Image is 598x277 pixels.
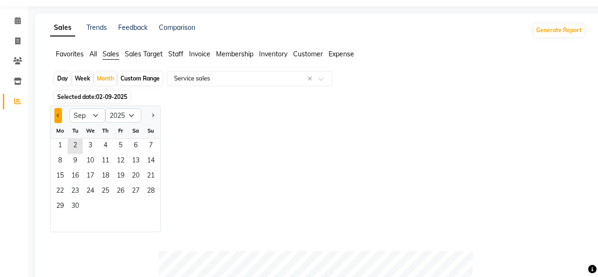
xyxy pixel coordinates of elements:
[52,169,68,184] span: 15
[118,72,162,85] div: Custom Range
[55,91,130,103] span: Selected date:
[113,139,128,154] span: 5
[83,154,98,169] span: 10
[68,139,83,154] span: 2
[69,108,105,123] select: Select month
[98,123,113,138] div: Th
[259,50,287,58] span: Inventory
[143,169,158,184] div: Sunday, September 21, 2025
[534,24,584,37] button: Generate Report
[68,199,83,214] div: Tuesday, September 30, 2025
[68,184,83,199] div: Tuesday, September 23, 2025
[216,50,253,58] span: Membership
[83,184,98,199] span: 24
[98,154,113,169] span: 11
[113,154,128,169] div: Friday, September 12, 2025
[98,139,113,154] span: 4
[125,50,163,58] span: Sales Target
[113,154,128,169] span: 12
[52,154,68,169] div: Monday, September 8, 2025
[159,23,195,32] a: Comparison
[143,139,158,154] div: Sunday, September 7, 2025
[128,154,143,169] div: Saturday, September 13, 2025
[52,169,68,184] div: Monday, September 15, 2025
[68,123,83,138] div: Tu
[68,154,83,169] span: 9
[105,108,141,123] select: Select year
[98,169,113,184] div: Thursday, September 18, 2025
[52,139,68,154] span: 1
[128,123,143,138] div: Sa
[143,154,158,169] div: Sunday, September 14, 2025
[128,139,143,154] span: 6
[95,72,116,85] div: Month
[98,184,113,199] div: Thursday, September 25, 2025
[52,199,68,214] span: 29
[52,154,68,169] span: 8
[68,199,83,214] span: 30
[189,50,210,58] span: Invoice
[68,154,83,169] div: Tuesday, September 9, 2025
[55,72,70,85] div: Day
[329,50,354,58] span: Expense
[143,139,158,154] span: 7
[83,123,98,138] div: We
[98,184,113,199] span: 25
[113,169,128,184] span: 19
[52,139,68,154] div: Monday, September 1, 2025
[52,199,68,214] div: Monday, September 29, 2025
[89,50,97,58] span: All
[50,19,75,36] a: Sales
[72,72,93,85] div: Week
[68,184,83,199] span: 23
[128,139,143,154] div: Saturday, September 6, 2025
[98,139,113,154] div: Thursday, September 4, 2025
[98,154,113,169] div: Thursday, September 11, 2025
[52,184,68,199] span: 22
[128,154,143,169] span: 13
[143,154,158,169] span: 14
[128,169,143,184] div: Saturday, September 20, 2025
[68,169,83,184] div: Tuesday, September 16, 2025
[293,50,323,58] span: Customer
[113,123,128,138] div: Fr
[143,184,158,199] div: Sunday, September 28, 2025
[52,123,68,138] div: Mo
[68,169,83,184] span: 16
[87,23,107,32] a: Trends
[96,93,127,100] span: 02-09-2025
[128,184,143,199] span: 27
[103,50,119,58] span: Sales
[54,108,62,123] button: Previous month
[143,169,158,184] span: 21
[83,139,98,154] div: Wednesday, September 3, 2025
[113,169,128,184] div: Friday, September 19, 2025
[52,184,68,199] div: Monday, September 22, 2025
[83,169,98,184] span: 17
[128,184,143,199] div: Saturday, September 27, 2025
[307,74,315,84] span: Clear all
[149,108,156,123] button: Next month
[118,23,147,32] a: Feedback
[83,154,98,169] div: Wednesday, September 10, 2025
[83,169,98,184] div: Wednesday, September 17, 2025
[128,169,143,184] span: 20
[98,169,113,184] span: 18
[168,50,183,58] span: Staff
[83,184,98,199] div: Wednesday, September 24, 2025
[113,184,128,199] div: Friday, September 26, 2025
[83,139,98,154] span: 3
[113,139,128,154] div: Friday, September 5, 2025
[143,123,158,138] div: Su
[68,139,83,154] div: Tuesday, September 2, 2025
[143,184,158,199] span: 28
[113,184,128,199] span: 26
[56,50,84,58] span: Favorites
